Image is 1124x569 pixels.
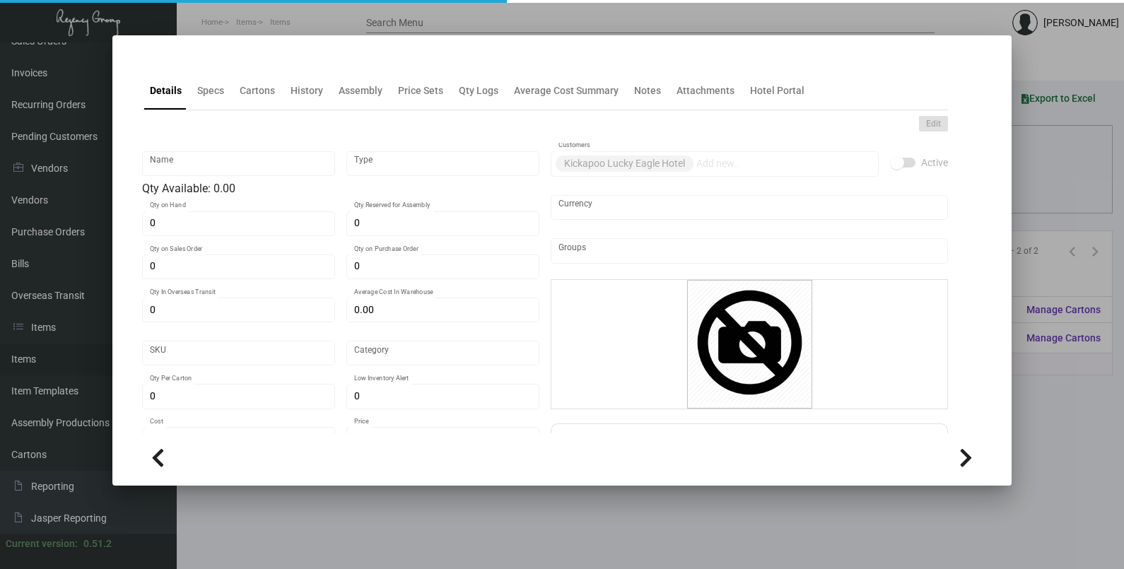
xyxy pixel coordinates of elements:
[558,245,941,257] input: Add new..
[83,536,112,551] div: 0.51.2
[696,158,872,170] input: Add new..
[240,83,275,98] div: Cartons
[339,83,382,98] div: Assembly
[919,116,948,131] button: Edit
[459,83,498,98] div: Qty Logs
[926,118,941,130] span: Edit
[677,83,734,98] div: Attachments
[556,156,693,172] mat-chip: Kickapoo Lucky Eagle Hotel
[634,83,661,98] div: Notes
[514,83,619,98] div: Average Cost Summary
[291,83,323,98] div: History
[142,180,539,197] div: Qty Available: 0.00
[197,83,224,98] div: Specs
[398,83,443,98] div: Price Sets
[6,536,78,551] div: Current version:
[150,83,182,98] div: Details
[921,154,948,171] span: Active
[750,83,804,98] div: Hotel Portal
